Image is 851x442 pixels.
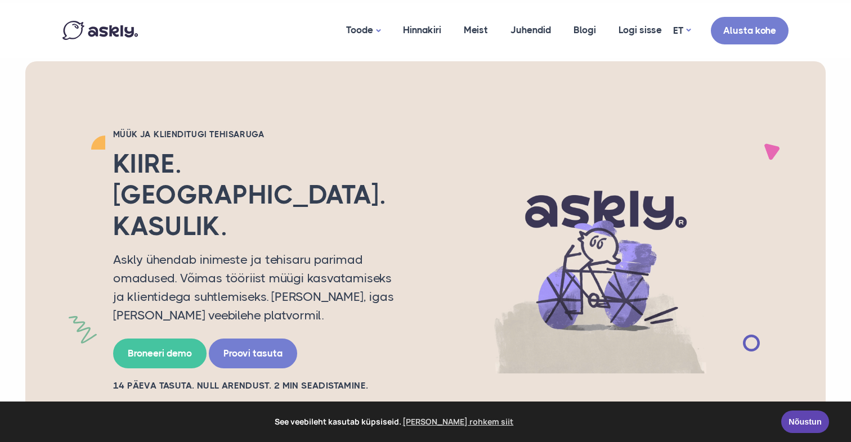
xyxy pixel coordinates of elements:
[113,250,406,324] p: Askly ühendab inimeste ja tehisaru parimad omadused. Võimas tööriist müügi kasvatamiseks ja klien...
[113,148,406,242] h2: Kiire. [GEOGRAPHIC_DATA]. Kasulik.
[16,413,773,430] span: See veebileht kasutab küpsiseid.
[113,380,406,392] h2: 14 PÄEVA TASUTA. NULL ARENDUST. 2 MIN SEADISTAMINE.
[335,3,392,58] a: Toode
[781,411,829,433] a: Nõustun
[673,22,691,39] a: ET
[711,17,789,44] a: Alusta kohe
[113,129,406,140] h2: Müük ja klienditugi tehisaruga
[607,3,673,57] a: Logi sisse
[453,3,499,57] a: Meist
[401,413,516,430] a: learn more about cookies
[62,21,138,40] img: Askly
[423,152,777,374] img: AI multilingual chat
[209,339,297,368] a: Proovi tasuta
[562,3,607,57] a: Blogi
[113,339,207,368] a: Broneeri demo
[392,3,453,57] a: Hinnakiri
[499,3,562,57] a: Juhendid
